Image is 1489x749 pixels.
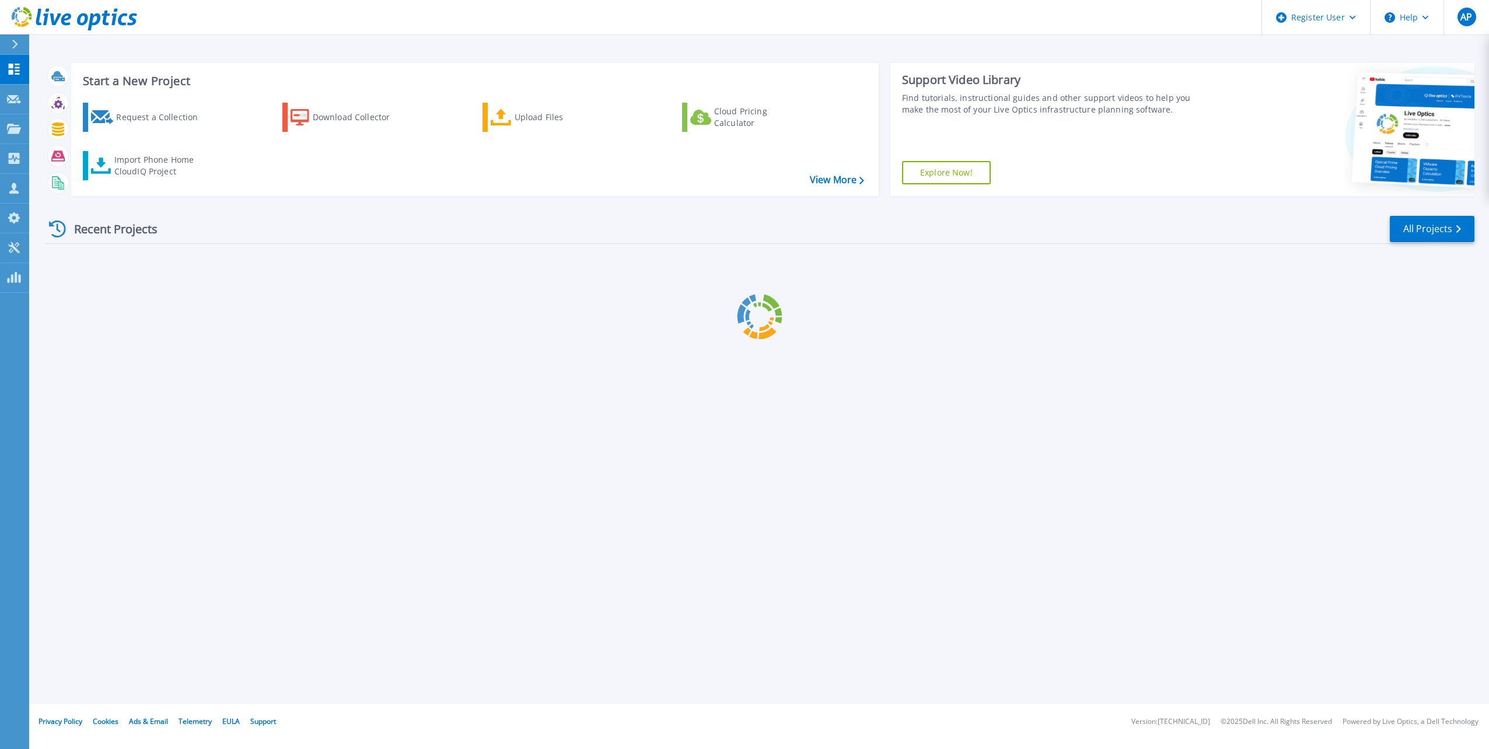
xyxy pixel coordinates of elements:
a: Cloud Pricing Calculator [682,103,812,132]
a: All Projects [1390,216,1474,242]
div: Find tutorials, instructional guides and other support videos to help you make the most of your L... [902,92,1204,116]
div: Request a Collection [116,106,209,129]
h3: Start a New Project [83,75,864,87]
a: Request a Collection [83,103,213,132]
a: Privacy Policy [39,716,82,726]
a: Cookies [93,716,118,726]
span: AP [1460,12,1472,22]
a: View More [810,174,864,185]
div: Cloud Pricing Calculator [714,106,808,129]
a: Telemetry [179,716,212,726]
div: Upload Files [515,106,608,129]
a: Support [250,716,276,726]
div: Download Collector [313,106,406,129]
div: Import Phone Home CloudIQ Project [114,154,205,177]
li: © 2025 Dell Inc. All Rights Reserved [1221,718,1332,726]
div: Recent Projects [45,215,173,243]
a: Download Collector [282,103,413,132]
a: Upload Files [483,103,613,132]
li: Powered by Live Optics, a Dell Technology [1343,718,1478,726]
a: EULA [222,716,240,726]
div: Support Video Library [902,72,1204,87]
a: Ads & Email [129,716,168,726]
a: Explore Now! [902,161,991,184]
li: Version: [TECHNICAL_ID] [1131,718,1210,726]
